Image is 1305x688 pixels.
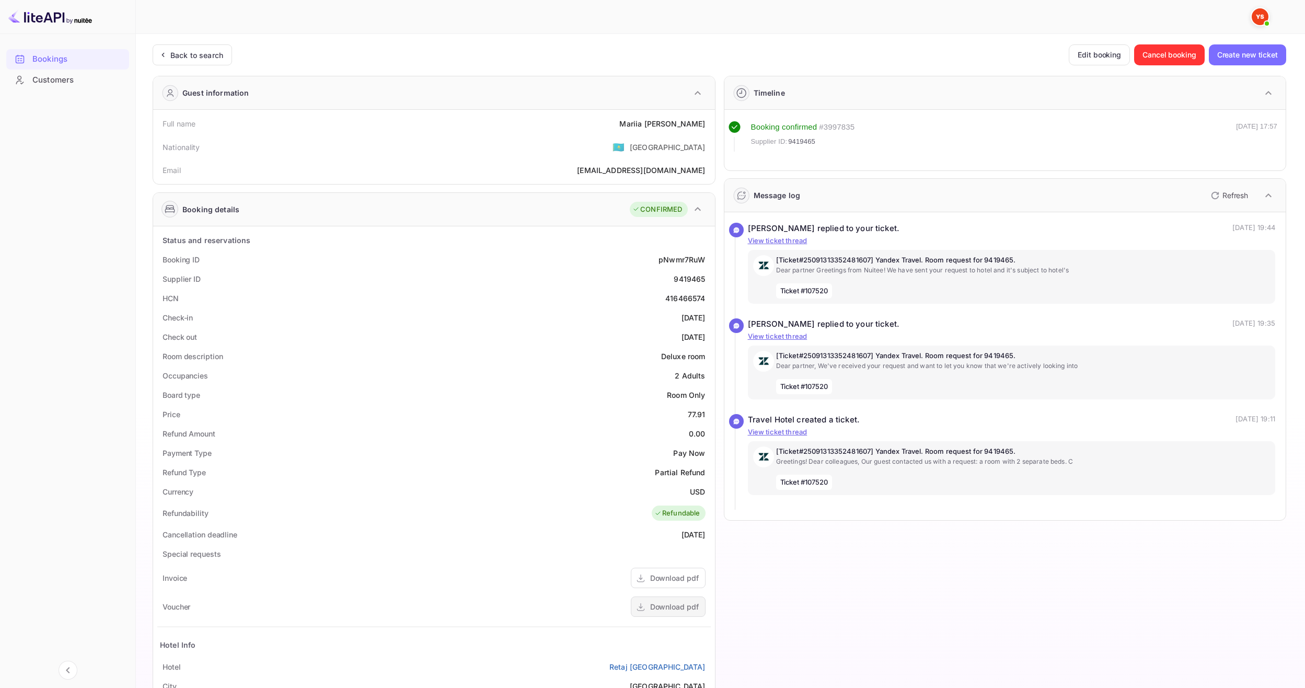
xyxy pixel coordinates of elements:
div: Bookings [32,53,124,65]
div: Mariia [PERSON_NAME] [619,118,705,129]
div: Booking ID [163,254,200,265]
div: HCN [163,293,179,304]
p: [DATE] 19:11 [1235,414,1275,426]
p: Refresh [1222,190,1248,201]
div: Bookings [6,49,129,70]
div: pNwmr7RuW [659,254,705,265]
button: Refresh [1205,187,1252,204]
img: AwvSTEc2VUhQAAAAAElFTkSuQmCC [753,255,774,276]
div: Board type [163,389,200,400]
div: Customers [32,74,124,86]
span: 9419465 [788,136,815,147]
div: Price [163,409,180,420]
div: [PERSON_NAME] replied to your ticket. [748,318,900,330]
div: Full name [163,118,195,129]
div: Supplier ID [163,273,201,284]
div: [PERSON_NAME] replied to your ticket. [748,223,900,235]
p: View ticket thread [748,331,1276,342]
img: LiteAPI logo [8,8,92,25]
div: Travel Hotel created a ticket. [748,414,860,426]
span: United States [613,137,625,156]
p: [Ticket#25091313352481607] Yandex Travel. Room request for 9419465. [776,255,1271,266]
div: [EMAIL_ADDRESS][DOMAIN_NAME] [577,165,705,176]
span: Ticket #107520 [776,283,833,299]
div: Refundable [654,508,700,519]
div: Partial Refund [655,467,705,478]
div: Payment Type [163,448,212,458]
div: 416466574 [665,293,705,304]
div: Message log [754,190,801,201]
p: [DATE] 19:35 [1232,318,1275,330]
img: AwvSTEc2VUhQAAAAAElFTkSuQmCC [753,446,774,467]
div: Download pdf [650,601,699,612]
div: Special requests [163,548,221,559]
span: Ticket #107520 [776,475,833,490]
div: Pay Now [673,448,705,458]
p: Greetings! Dear colleagues, Our guest contacted us with a request: a room with 2 separate beds. C [776,457,1271,466]
div: [GEOGRAPHIC_DATA] [630,142,706,153]
p: Dear partner, We've received your request and want to let you know that we're actively looking into [776,361,1271,371]
p: [DATE] 19:44 [1232,223,1275,235]
p: View ticket thread [748,236,1276,246]
img: AwvSTEc2VUhQAAAAAElFTkSuQmCC [753,351,774,372]
div: CONFIRMED [632,204,682,215]
div: Voucher [163,601,190,612]
button: Collapse navigation [59,661,77,680]
div: [DATE] [682,529,706,540]
div: USD [690,486,705,497]
div: [DATE] 17:57 [1236,121,1277,152]
a: Customers [6,70,129,89]
div: [DATE] [682,331,706,342]
div: Currency [163,486,193,497]
div: Guest information [182,87,249,98]
div: Back to search [170,50,223,61]
a: Bookings [6,49,129,68]
div: Status and reservations [163,235,250,246]
div: Refund Amount [163,428,215,439]
div: Nationality [163,142,200,153]
div: Occupancies [163,370,208,381]
div: Booking confirmed [751,121,817,133]
div: Room Only [667,389,705,400]
div: Invoice [163,572,187,583]
div: Check-in [163,312,193,323]
p: [Ticket#25091313352481607] Yandex Travel. Room request for 9419465. [776,446,1271,457]
div: 77.91 [688,409,706,420]
img: Yandex Support [1252,8,1268,25]
div: Email [163,165,181,176]
div: Hotel Info [160,639,196,650]
div: Booking details [182,204,239,215]
div: Hotel [163,661,181,672]
div: Deluxe room [661,351,706,362]
span: Supplier ID: [751,136,788,147]
div: Cancellation deadline [163,529,237,540]
div: Customers [6,70,129,90]
p: [Ticket#25091313352481607] Yandex Travel. Room request for 9419465. [776,351,1271,361]
div: Room description [163,351,223,362]
p: Dear partner Greetings from Nuitee! We have sent your request to hotel and it's subject to hotel's [776,266,1271,275]
button: Edit booking [1069,44,1130,65]
div: 9419465 [674,273,705,284]
div: Download pdf [650,572,699,583]
div: [DATE] [682,312,706,323]
div: 2 Adults [675,370,705,381]
button: Create new ticket [1209,44,1286,65]
div: Refundability [163,508,209,519]
a: Retaj [GEOGRAPHIC_DATA] [609,661,705,672]
div: 0.00 [689,428,706,439]
span: Ticket #107520 [776,379,833,395]
div: Check out [163,331,197,342]
div: Timeline [754,87,785,98]
p: View ticket thread [748,427,1276,438]
div: # 3997835 [819,121,854,133]
div: Refund Type [163,467,206,478]
button: Cancel booking [1134,44,1205,65]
